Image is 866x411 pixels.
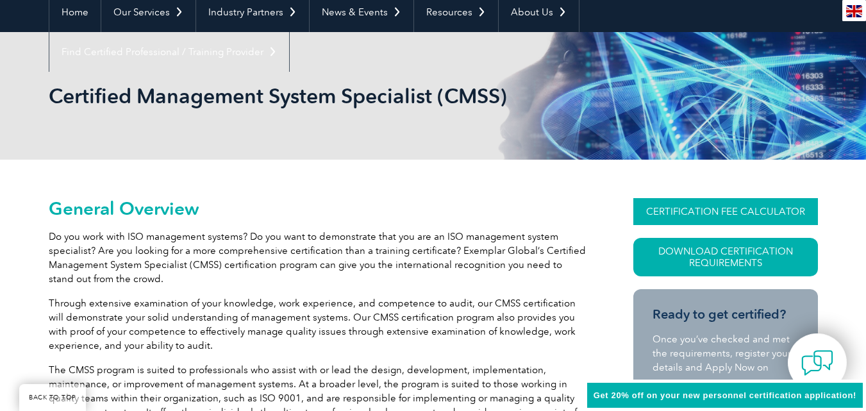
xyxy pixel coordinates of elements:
[49,198,587,219] h2: General Overview
[846,5,862,17] img: en
[653,332,799,374] p: Once you’ve checked and met the requirements, register your details and Apply Now on
[653,306,799,323] h3: Ready to get certified?
[49,230,587,286] p: Do you work with ISO management systems? Do you want to demonstrate that you are an ISO managemen...
[633,238,818,276] a: Download Certification Requirements
[49,32,289,72] a: Find Certified Professional / Training Provider
[801,347,833,379] img: contact-chat.png
[49,83,541,108] h1: Certified Management System Specialist (CMSS)
[633,198,818,225] a: CERTIFICATION FEE CALCULATOR
[19,384,86,411] a: BACK TO TOP
[49,296,587,353] p: Through extensive examination of your knowledge, work experience, and competence to audit, our CM...
[594,390,856,400] span: Get 20% off on your new personnel certification application!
